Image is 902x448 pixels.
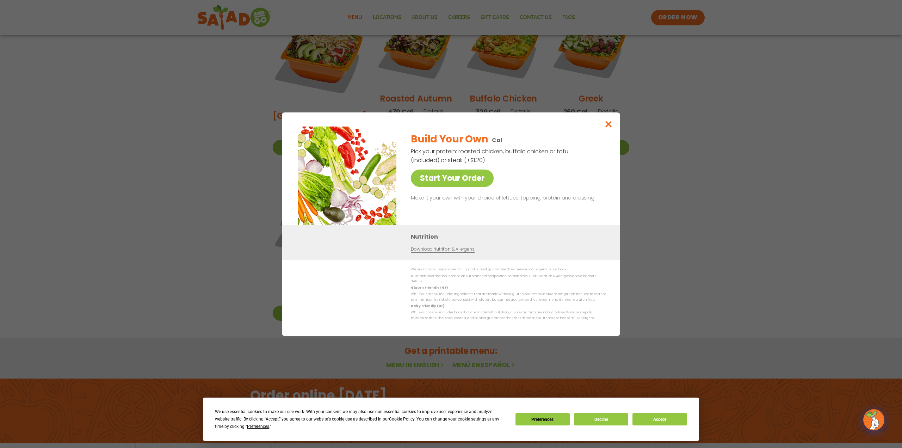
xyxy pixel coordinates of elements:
[247,424,269,429] span: Preferences
[864,410,884,430] img: wpChatIcon
[389,417,414,422] span: Cookie Policy
[411,147,569,165] p: Pick your protein: roasted chicken, buffalo chicken or tofu (included) or steak (+$1.20)
[411,246,474,253] a: Download Nutrition & Allergens
[597,112,620,136] button: Close modal
[411,232,610,241] h3: Nutrition
[492,136,502,145] p: Cal
[298,127,396,225] img: Featured product photo for Build Your Own
[411,132,488,147] h2: Build Your Own
[411,286,447,290] strong: Gluten Friendly (GF)
[411,291,606,302] p: While our menu includes ingredients that are made without gluten, our restaurants are not gluten ...
[411,304,444,308] strong: Dairy Friendly (DF)
[411,310,606,321] p: While our menu includes foods that are made without dairy, our restaurants are not dairy free. We...
[215,408,507,430] div: We use essential cookies to make our site work. With your consent, we may also use non-essential ...
[574,413,628,425] button: Decline
[515,413,570,425] button: Preferences
[411,194,603,202] p: Make it your own with your choice of lettuce, topping, protein and dressing!
[203,398,699,441] div: Cookie Consent Prompt
[632,413,687,425] button: Accept
[411,267,606,272] p: We are not an allergen free facility and cannot guarantee the absence of allergens in our foods.
[411,273,606,284] p: Nutrition information is based on our standard recipes and portion sizes. Click Nutrition & Aller...
[411,170,494,187] a: Start Your Order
